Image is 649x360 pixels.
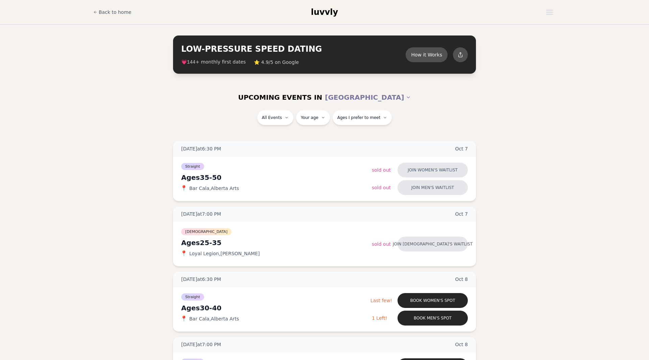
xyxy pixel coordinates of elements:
[398,311,468,326] button: Book men's spot
[372,185,391,190] span: Sold Out
[455,341,468,348] span: Oct 8
[372,167,391,173] span: Sold Out
[311,7,338,17] span: luvvly
[181,163,204,170] span: Straight
[181,186,187,191] span: 📍
[398,163,468,177] button: Join women's waitlist
[181,341,221,348] span: [DATE] at 7:00 PM
[406,47,448,62] button: How it Works
[181,316,187,321] span: 📍
[372,315,387,321] span: 1 Left!
[181,293,204,301] span: Straight
[181,251,187,256] span: 📍
[333,110,392,125] button: Ages I prefer to meet
[257,110,293,125] button: All Events
[372,241,391,247] span: Sold Out
[301,115,318,120] span: Your age
[370,298,392,303] span: Last few!
[181,58,246,66] span: 💗 + monthly first dates
[99,9,131,16] span: Back to home
[181,228,232,235] span: [DEMOGRAPHIC_DATA]
[311,7,338,18] a: luvvly
[189,185,239,192] span: Bar Cala , Alberta Arts
[254,59,299,66] span: ⭐ 4.9/5 on Google
[455,276,468,283] span: Oct 8
[93,5,131,19] a: Back to home
[455,211,468,217] span: Oct 7
[181,173,372,182] div: Ages 35-50
[181,303,370,313] div: Ages 30-40
[189,250,260,257] span: Loyal Legion , [PERSON_NAME]
[398,237,468,251] button: Join [DEMOGRAPHIC_DATA]'s waitlist
[238,93,322,102] span: UPCOMING EVENTS IN
[398,180,468,195] button: Join men's waitlist
[187,59,195,65] span: 144
[262,115,282,120] span: All Events
[181,211,221,217] span: [DATE] at 7:00 PM
[398,293,468,308] button: Book women's spot
[455,145,468,152] span: Oct 7
[181,238,372,247] div: Ages 25-35
[181,44,406,54] h2: LOW-PRESSURE SPEED DATING
[337,115,381,120] span: Ages I prefer to meet
[181,276,221,283] span: [DATE] at 6:30 PM
[325,90,411,105] button: [GEOGRAPHIC_DATA]
[189,315,239,322] span: Bar Cala , Alberta Arts
[181,145,221,152] span: [DATE] at 6:30 PM
[544,7,556,17] button: Open menu
[296,110,330,125] button: Your age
